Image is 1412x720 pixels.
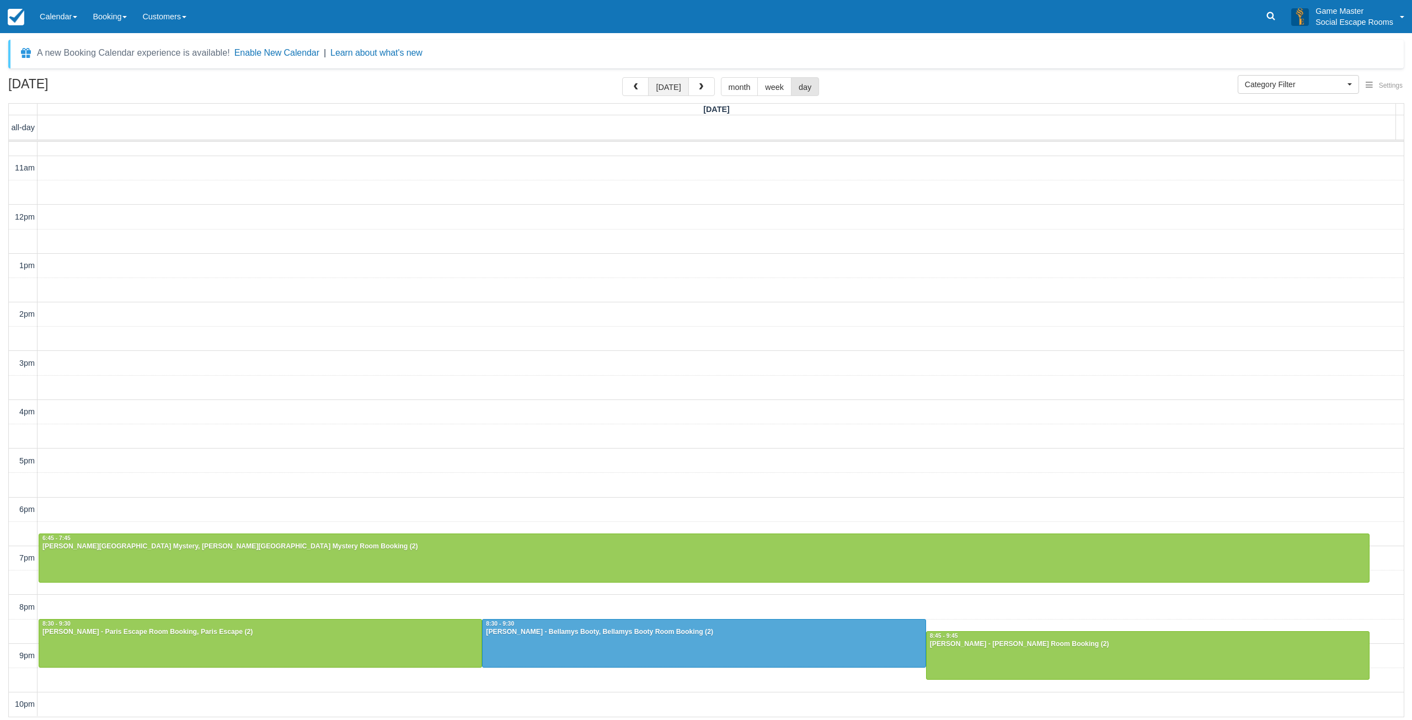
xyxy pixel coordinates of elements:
[791,77,819,96] button: day
[926,631,1370,680] a: 8:45 - 9:45[PERSON_NAME] - [PERSON_NAME] Room Booking (2)
[1359,78,1409,94] button: Settings
[486,621,514,627] span: 8:30 - 9:30
[648,77,688,96] button: [DATE]
[234,47,319,58] button: Enable New Calendar
[15,212,35,221] span: 12pm
[1291,8,1309,25] img: A3
[482,619,926,668] a: 8:30 - 9:30[PERSON_NAME] - Bellamys Booty, Bellamys Booty Room Booking (2)
[929,640,1366,649] div: [PERSON_NAME] - [PERSON_NAME] Room Booking (2)
[19,505,35,514] span: 6pm
[703,105,730,114] span: [DATE]
[12,123,35,132] span: all-day
[930,633,958,639] span: 8:45 - 9:45
[37,46,230,60] div: A new Booking Calendar experience is available!
[19,359,35,367] span: 3pm
[1245,79,1345,90] span: Category Filter
[19,310,35,318] span: 2pm
[19,261,35,270] span: 1pm
[19,553,35,562] span: 7pm
[15,163,35,172] span: 11am
[1315,17,1393,28] p: Social Escape Rooms
[19,651,35,660] span: 9pm
[1238,75,1359,94] button: Category Filter
[19,407,35,416] span: 4pm
[39,619,482,668] a: 8:30 - 9:30[PERSON_NAME] - Paris Escape Room Booking, Paris Escape (2)
[19,456,35,465] span: 5pm
[42,535,71,541] span: 6:45 - 7:45
[39,534,1370,582] a: 6:45 - 7:45[PERSON_NAME][GEOGRAPHIC_DATA] Mystery, [PERSON_NAME][GEOGRAPHIC_DATA] Mystery Room Bo...
[485,628,922,637] div: [PERSON_NAME] - Bellamys Booty, Bellamys Booty Room Booking (2)
[324,48,326,57] span: |
[8,9,24,25] img: checkfront-main-nav-mini-logo.png
[757,77,791,96] button: week
[42,628,479,637] div: [PERSON_NAME] - Paris Escape Room Booking, Paris Escape (2)
[1315,6,1393,17] p: Game Master
[42,542,1366,551] div: [PERSON_NAME][GEOGRAPHIC_DATA] Mystery, [PERSON_NAME][GEOGRAPHIC_DATA] Mystery Room Booking (2)
[42,621,71,627] span: 8:30 - 9:30
[19,602,35,611] span: 8pm
[330,48,422,57] a: Learn about what's new
[721,77,758,96] button: month
[1379,82,1403,89] span: Settings
[15,700,35,708] span: 10pm
[8,77,148,98] h2: [DATE]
